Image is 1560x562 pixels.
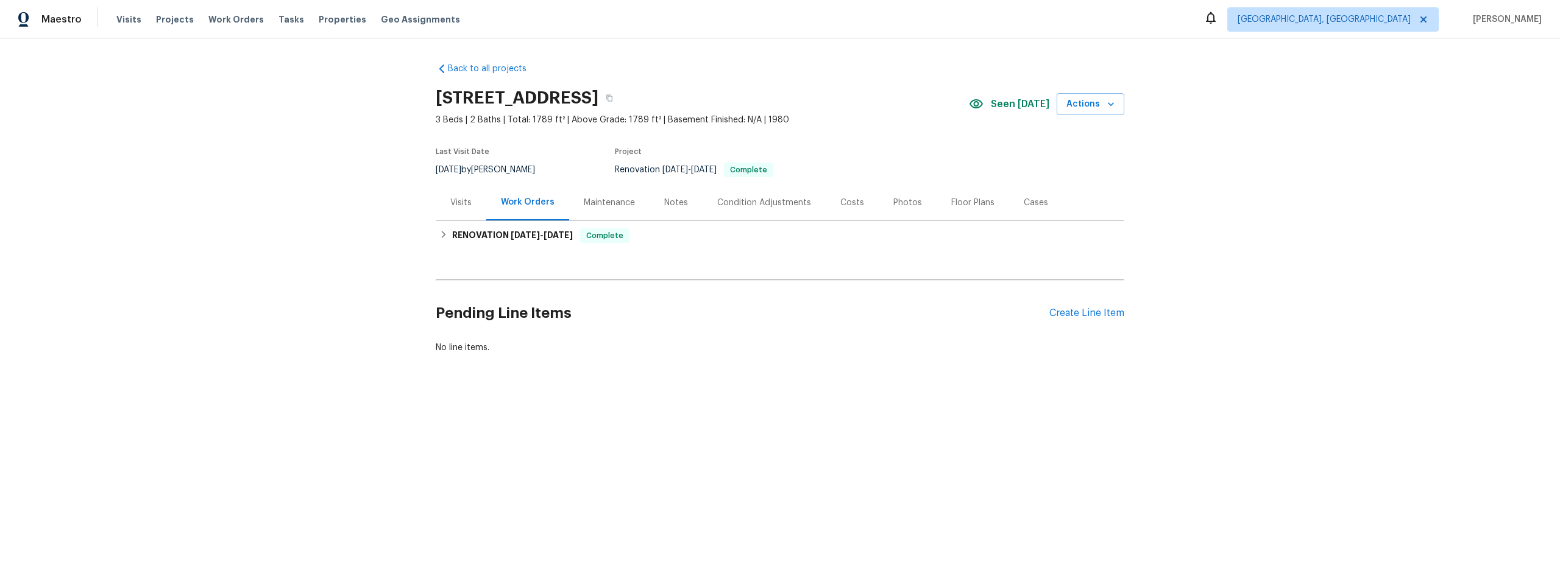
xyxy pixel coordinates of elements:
[436,92,598,104] h2: [STREET_ADDRESS]
[584,197,635,209] div: Maintenance
[450,197,472,209] div: Visits
[717,197,811,209] div: Condition Adjustments
[1024,197,1048,209] div: Cases
[501,196,555,208] div: Work Orders
[156,13,194,26] span: Projects
[544,231,573,239] span: [DATE]
[725,166,772,174] span: Complete
[278,15,304,24] span: Tasks
[436,166,461,174] span: [DATE]
[991,98,1049,110] span: Seen [DATE]
[208,13,264,26] span: Work Orders
[116,13,141,26] span: Visits
[41,13,82,26] span: Maestro
[381,13,460,26] span: Geo Assignments
[662,166,688,174] span: [DATE]
[436,114,969,126] span: 3 Beds | 2 Baths | Total: 1789 ft² | Above Grade: 1789 ft² | Basement Finished: N/A | 1980
[436,342,1124,354] div: No line items.
[840,197,864,209] div: Costs
[511,231,573,239] span: -
[1468,13,1542,26] span: [PERSON_NAME]
[615,166,773,174] span: Renovation
[436,63,553,75] a: Back to all projects
[893,197,922,209] div: Photos
[951,197,994,209] div: Floor Plans
[436,148,489,155] span: Last Visit Date
[664,197,688,209] div: Notes
[581,230,628,242] span: Complete
[436,285,1049,342] h2: Pending Line Items
[511,231,540,239] span: [DATE]
[1238,13,1411,26] span: [GEOGRAPHIC_DATA], [GEOGRAPHIC_DATA]
[598,87,620,109] button: Copy Address
[1049,307,1124,319] div: Create Line Item
[1057,93,1124,116] button: Actions
[452,228,573,243] h6: RENOVATION
[691,166,717,174] span: [DATE]
[436,221,1124,250] div: RENOVATION [DATE]-[DATE]Complete
[319,13,366,26] span: Properties
[615,148,642,155] span: Project
[1066,97,1115,112] span: Actions
[436,163,550,177] div: by [PERSON_NAME]
[662,166,717,174] span: -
